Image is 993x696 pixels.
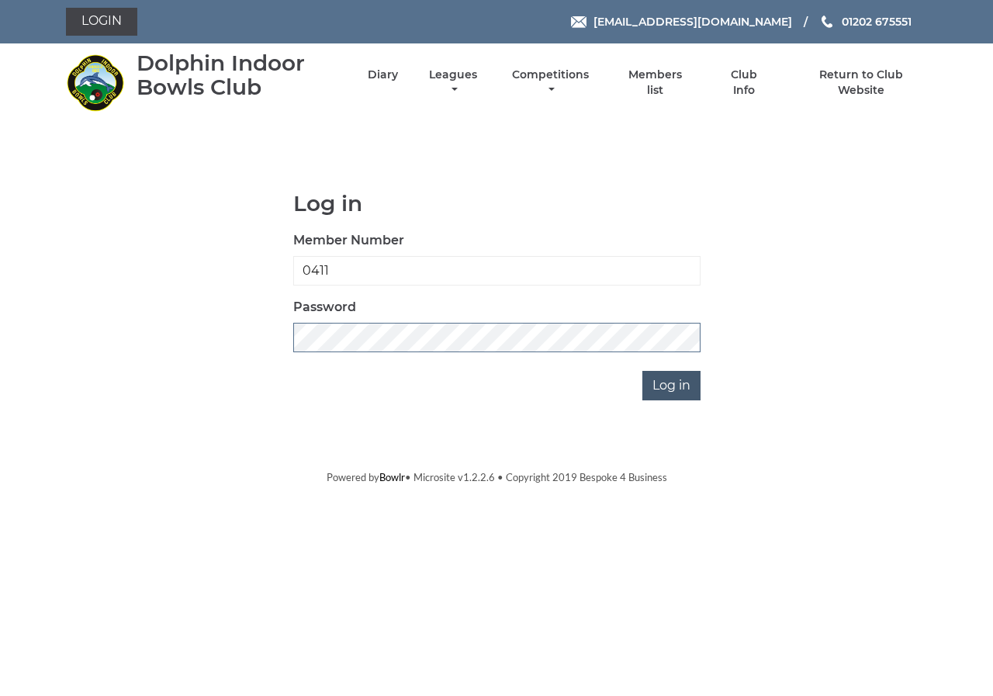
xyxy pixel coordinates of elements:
[819,13,912,30] a: Phone us 01202 675551
[368,68,398,82] a: Diary
[842,15,912,29] span: 01202 675551
[642,371,701,400] input: Log in
[593,15,792,29] span: [EMAIL_ADDRESS][DOMAIN_NAME]
[293,231,404,250] label: Member Number
[137,51,341,99] div: Dolphin Indoor Bowls Club
[425,68,481,98] a: Leagues
[379,471,405,483] a: Bowlr
[66,8,137,36] a: Login
[66,54,124,112] img: Dolphin Indoor Bowls Club
[508,68,593,98] a: Competitions
[327,471,667,483] span: Powered by • Microsite v1.2.2.6 • Copyright 2019 Bespoke 4 Business
[822,16,832,28] img: Phone us
[718,68,769,98] a: Club Info
[571,13,792,30] a: Email [EMAIL_ADDRESS][DOMAIN_NAME]
[293,192,701,216] h1: Log in
[796,68,927,98] a: Return to Club Website
[571,16,586,28] img: Email
[620,68,691,98] a: Members list
[293,298,356,317] label: Password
